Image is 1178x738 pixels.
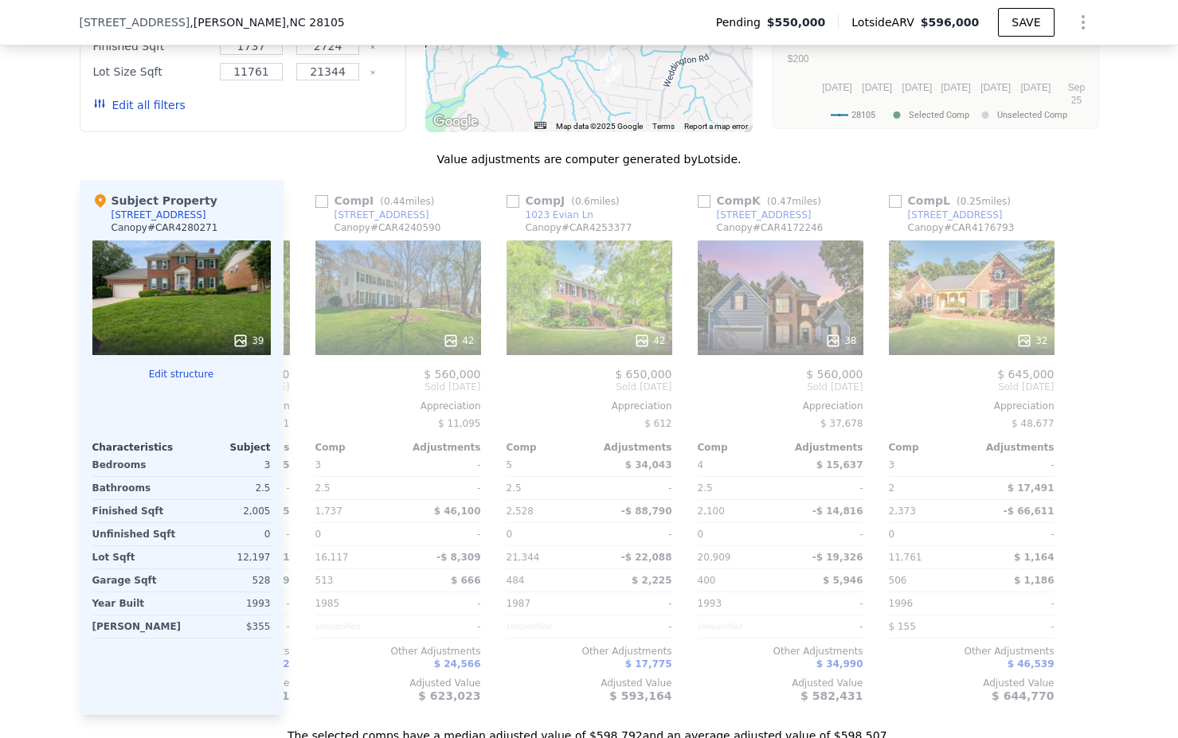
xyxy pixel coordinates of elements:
[784,477,863,499] div: -
[698,615,777,638] div: Unspecified
[698,677,863,689] div: Adjusted Value
[565,196,625,207] span: ( miles)
[92,477,178,499] div: Bathrooms
[889,575,907,586] span: 506
[507,400,672,412] div: Appreciation
[233,333,264,349] div: 39
[398,441,481,454] div: Adjustments
[429,111,482,132] a: Open this area in Google Maps (opens a new window)
[823,575,863,586] span: $ 5,946
[92,500,178,522] div: Finished Sqft
[889,529,895,540] span: 0
[652,122,675,131] a: Terms (opens in new tab)
[507,477,586,499] div: 2.5
[698,645,863,658] div: Other Adjustments
[781,441,863,454] div: Adjustments
[698,193,828,209] div: Comp K
[600,47,617,74] div: 2848 Briar Ridge Dr
[575,196,590,207] span: 0.6
[1014,575,1054,586] span: $ 1,186
[1016,333,1047,349] div: 32
[93,35,210,57] div: Finished Sqft
[185,500,271,522] div: 2,005
[593,523,672,545] div: -
[507,552,540,563] span: 21,344
[997,110,1067,120] text: Unselected Comp
[975,523,1055,545] div: -
[698,441,781,454] div: Comp
[997,368,1054,381] span: $ 645,000
[384,196,405,207] span: 0.44
[908,209,1003,221] div: [STREET_ADDRESS]
[1070,95,1082,106] text: 25
[526,221,632,234] div: Canopy # CAR4253377
[921,16,980,29] span: $596,000
[185,569,271,592] div: 528
[698,552,731,563] span: 20,909
[315,552,349,563] span: 16,117
[374,196,440,207] span: ( miles)
[335,209,429,221] div: [STREET_ADDRESS]
[315,575,334,586] span: 513
[889,477,969,499] div: 2
[1067,82,1085,93] text: Sep
[507,459,513,471] span: 5
[315,592,395,615] div: 1985
[698,592,777,615] div: 1993
[507,209,593,221] a: 1023 Evian Ln
[1012,418,1054,429] span: $ 48,677
[816,459,863,471] span: $ 15,637
[605,62,623,89] div: 2819 Briar Ridge Dr
[315,193,441,209] div: Comp I
[621,552,672,563] span: -$ 22,088
[112,209,206,221] div: [STREET_ADDRESS]
[822,82,852,93] text: [DATE]
[315,506,342,517] span: 1,737
[507,381,672,393] span: Sold [DATE]
[862,82,892,93] text: [DATE]
[784,592,863,615] div: -
[941,82,971,93] text: [DATE]
[634,333,665,349] div: 42
[80,151,1099,167] div: Value adjustments are computer generated by Lotside .
[451,575,481,586] span: $ 666
[975,592,1055,615] div: -
[889,459,895,471] span: 3
[93,61,210,83] div: Lot Size Sqft
[185,523,271,545] div: 0
[992,689,1054,702] span: $ 644,770
[335,221,441,234] div: Canopy # CAR4240590
[787,53,808,64] text: $200
[812,552,863,563] span: -$ 19,326
[975,454,1055,476] div: -
[315,459,322,471] span: 3
[812,506,863,517] span: -$ 14,816
[401,454,481,476] div: -
[418,689,480,702] span: $ 623,023
[507,506,534,517] span: 2,528
[190,14,344,30] span: , [PERSON_NAME]
[889,193,1018,209] div: Comp L
[315,381,481,393] span: Sold [DATE]
[625,459,672,471] span: $ 34,043
[370,69,376,76] button: Clear
[424,368,480,381] span: $ 560,000
[851,110,875,120] text: 28105
[507,441,589,454] div: Comp
[401,523,481,545] div: -
[825,333,856,349] div: 38
[698,400,863,412] div: Appreciation
[315,400,481,412] div: Appreciation
[615,368,671,381] span: $ 650,000
[889,441,972,454] div: Comp
[401,615,481,638] div: -
[1020,82,1051,93] text: [DATE]
[632,575,671,586] span: $ 2,225
[767,14,826,30] span: $550,000
[92,569,178,592] div: Garage Sqft
[185,454,271,476] div: 3
[92,592,178,615] div: Year Built
[436,552,480,563] span: -$ 8,309
[698,381,863,393] span: Sold [DATE]
[429,111,482,132] img: Google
